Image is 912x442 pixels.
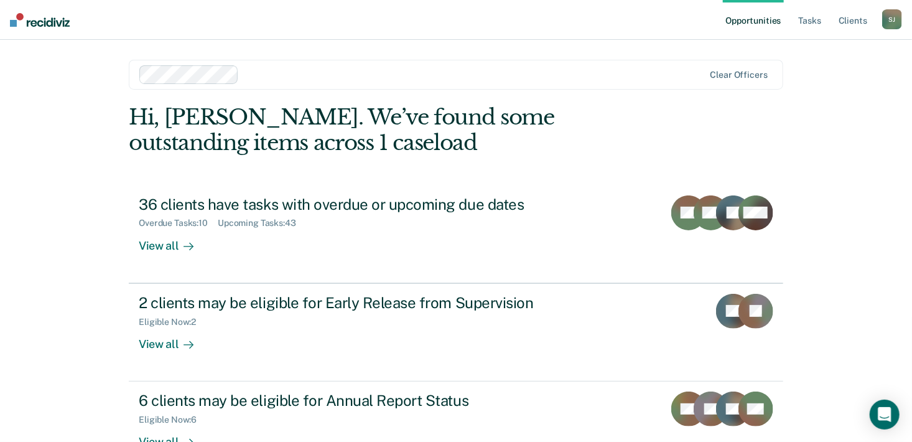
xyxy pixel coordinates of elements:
div: Open Intercom Messenger [870,400,900,430]
div: Upcoming Tasks : 43 [218,218,306,228]
div: Eligible Now : 6 [139,415,207,425]
div: View all [139,228,208,253]
div: 2 clients may be eligible for Early Release from Supervision [139,294,575,312]
div: Eligible Now : 2 [139,317,206,327]
div: 6 clients may be eligible for Annual Report Status [139,392,575,410]
div: Overdue Tasks : 10 [139,218,218,228]
div: 36 clients have tasks with overdue or upcoming due dates [139,195,575,214]
div: View all [139,327,208,351]
a: 2 clients may be eligible for Early Release from SupervisionEligible Now:2View all [129,283,783,382]
div: Hi, [PERSON_NAME]. We’ve found some outstanding items across 1 caseload [129,105,652,156]
a: 36 clients have tasks with overdue or upcoming due datesOverdue Tasks:10Upcoming Tasks:43View all [129,186,783,283]
img: Recidiviz [10,13,70,27]
div: S J [882,9,902,29]
button: SJ [882,9,902,29]
div: Clear officers [710,70,768,80]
